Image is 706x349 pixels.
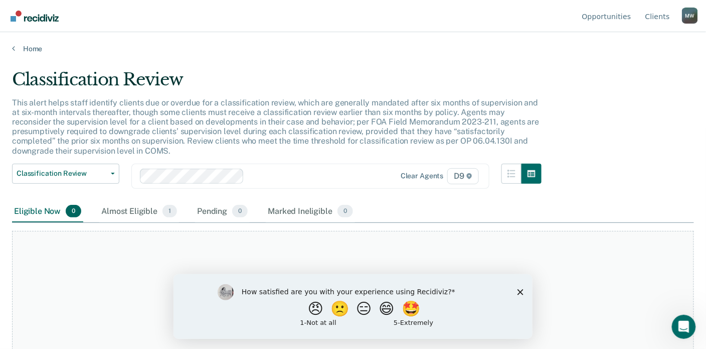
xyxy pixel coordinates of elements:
p: This alert helps staff identify clients due or overdue for a classification review, which are gen... [12,98,539,156]
div: Marked Ineligible0 [266,201,355,223]
span: 1 [162,205,177,218]
span: D9 [447,168,479,184]
button: Profile dropdown button [682,8,698,24]
div: M W [682,8,698,24]
iframe: Intercom live chat [672,315,696,339]
a: Home [12,44,694,53]
iframe: Survey by Kim from Recidiviz [173,274,533,339]
div: Eligible Now0 [12,201,83,223]
button: Classification Review [12,164,119,184]
div: Classification Review [12,69,542,98]
span: 0 [337,205,353,218]
img: Recidiviz [11,11,59,22]
div: Almost Eligible1 [99,201,179,223]
div: Clear agents [401,172,443,180]
span: Classification Review [17,169,107,178]
div: Pending0 [195,201,250,223]
span: 0 [66,205,81,218]
span: 0 [232,205,248,218]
